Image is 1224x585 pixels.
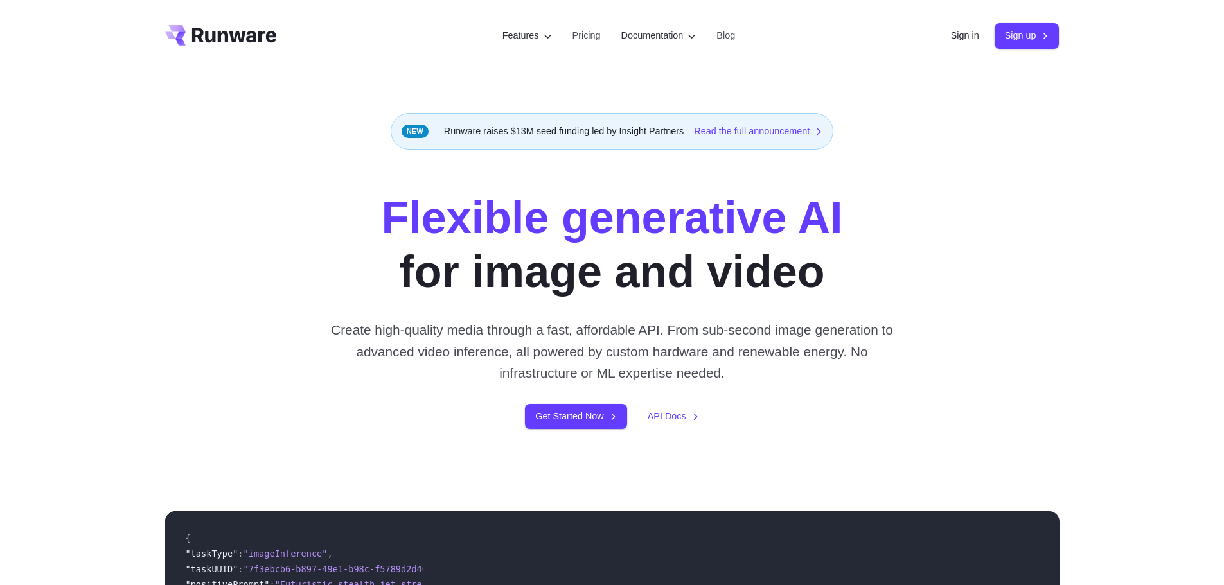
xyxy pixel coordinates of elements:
a: Sign up [995,23,1060,48]
a: Read the full announcement [694,124,822,139]
a: Pricing [572,28,601,43]
span: "7f3ebcb6-b897-49e1-b98c-f5789d2d40d7" [244,564,443,574]
span: "imageInference" [244,548,328,559]
span: , [327,548,332,559]
span: "taskType" [186,548,238,559]
h1: for image and video [381,191,842,299]
a: Sign in [951,28,979,43]
a: Blog [716,28,735,43]
a: Get Started Now [525,404,626,429]
label: Features [502,28,552,43]
label: Documentation [621,28,696,43]
span: : [238,548,243,559]
span: { [186,533,191,543]
span: "taskUUID" [186,564,238,574]
div: Runware raises $13M seed funding led by Insight Partners [391,113,834,150]
a: Go to / [165,25,277,46]
p: Create high-quality media through a fast, affordable API. From sub-second image generation to adv... [326,319,898,383]
strong: Flexible generative AI [381,193,842,243]
a: API Docs [648,409,699,424]
span: : [238,564,243,574]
